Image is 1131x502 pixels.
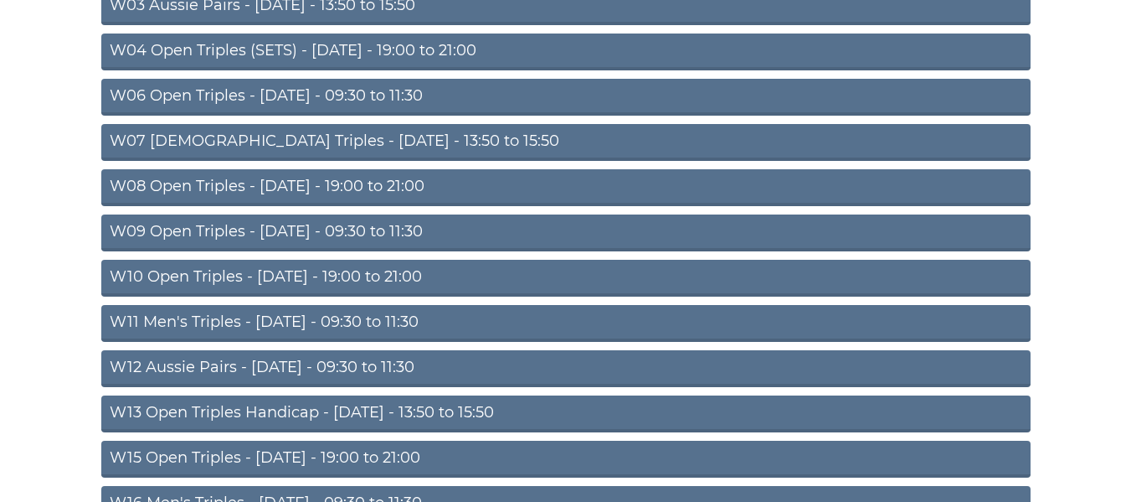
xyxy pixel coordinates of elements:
[101,260,1031,297] a: W10 Open Triples - [DATE] - 19:00 to 21:00
[101,215,1031,251] a: W09 Open Triples - [DATE] - 09:30 to 11:30
[101,350,1031,387] a: W12 Aussie Pairs - [DATE] - 09:30 to 11:30
[101,79,1031,116] a: W06 Open Triples - [DATE] - 09:30 to 11:30
[101,34,1031,70] a: W04 Open Triples (SETS) - [DATE] - 19:00 to 21:00
[101,169,1031,206] a: W08 Open Triples - [DATE] - 19:00 to 21:00
[101,396,1031,432] a: W13 Open Triples Handicap - [DATE] - 13:50 to 15:50
[101,441,1031,478] a: W15 Open Triples - [DATE] - 19:00 to 21:00
[101,124,1031,161] a: W07 [DEMOGRAPHIC_DATA] Triples - [DATE] - 13:50 to 15:50
[101,305,1031,342] a: W11 Men's Triples - [DATE] - 09:30 to 11:30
